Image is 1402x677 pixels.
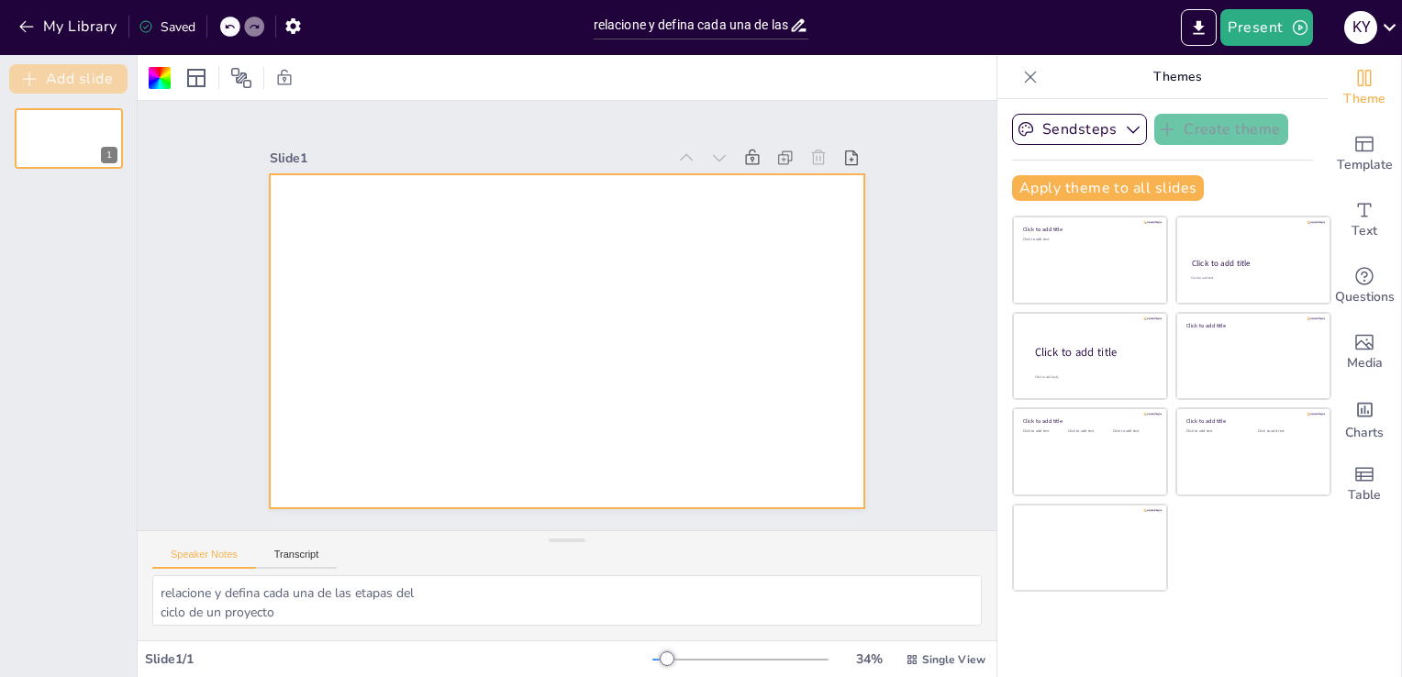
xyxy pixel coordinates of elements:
[1347,353,1383,373] span: Media
[1023,417,1154,425] div: Click to add title
[139,18,195,36] div: Saved
[1345,423,1384,443] span: Charts
[1186,429,1244,434] div: Click to add text
[1181,9,1217,46] button: Export to PowerPoint
[1035,375,1151,380] div: Click to add body
[15,108,123,169] div: 1
[1191,276,1313,281] div: Click to add text
[152,575,982,626] textarea: relacione y defina cada una de las etapas del ciclo de un proyecto
[1012,175,1204,201] button: Apply theme to all slides
[1328,319,1401,385] div: Add images, graphics, shapes or video
[1113,429,1154,434] div: Click to add text
[1328,451,1401,517] div: Add a table
[1045,55,1309,99] p: Themes
[1068,429,1109,434] div: Click to add text
[1035,345,1152,361] div: Click to add title
[1348,485,1381,505] span: Table
[1023,429,1064,434] div: Click to add text
[9,64,128,94] button: Add slide
[230,67,252,89] span: Position
[1012,114,1147,145] button: Sendsteps
[14,12,125,41] button: My Library
[270,150,665,167] div: Slide 1
[256,549,338,569] button: Transcript
[152,549,256,569] button: Speaker Notes
[1344,9,1377,46] button: K Y
[1258,429,1316,434] div: Click to add text
[1343,89,1385,109] span: Theme
[1328,385,1401,451] div: Add charts and graphs
[1186,321,1318,328] div: Click to add title
[1335,287,1395,307] span: Questions
[1328,253,1401,319] div: Get real-time input from your audience
[847,650,891,668] div: 34 %
[922,652,985,667] span: Single View
[594,12,790,39] input: Insert title
[1192,258,1314,269] div: Click to add title
[1352,221,1377,241] span: Text
[1328,121,1401,187] div: Add ready made slides
[1154,114,1288,145] button: Create theme
[1337,155,1393,175] span: Template
[1186,417,1318,425] div: Click to add title
[1344,11,1377,44] div: K Y
[1328,55,1401,121] div: Change the overall theme
[1328,187,1401,253] div: Add text boxes
[101,147,117,163] div: 1
[1023,226,1154,233] div: Click to add title
[1023,238,1154,242] div: Click to add text
[182,63,211,93] div: Layout
[145,650,652,668] div: Slide 1 / 1
[1220,9,1312,46] button: Present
